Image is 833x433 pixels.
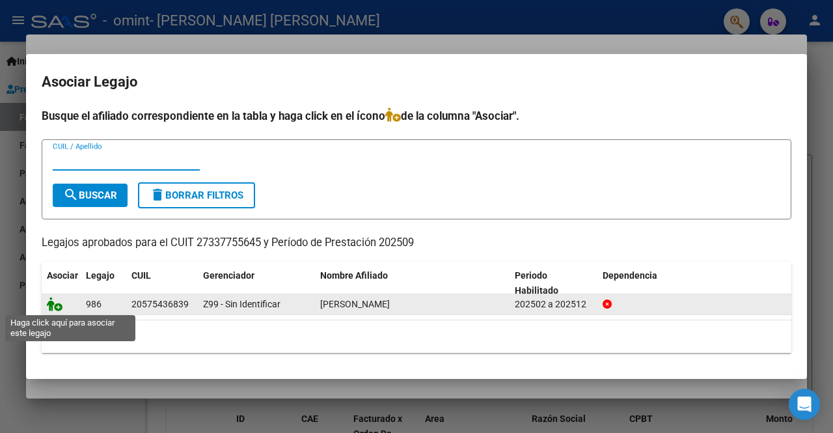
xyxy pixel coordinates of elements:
button: Borrar Filtros [138,182,255,208]
datatable-header-cell: Dependencia [597,262,792,305]
datatable-header-cell: Gerenciador [198,262,315,305]
span: Gerenciador [203,270,254,281]
datatable-header-cell: Legajo [81,262,126,305]
datatable-header-cell: Asociar [42,262,81,305]
div: 20575436839 [131,297,189,312]
span: Borrar Filtros [150,189,243,201]
div: 202502 a 202512 [515,297,592,312]
h4: Busque el afiliado correspondiente en la tabla y haga click en el ícono de la columna "Asociar". [42,107,791,124]
span: Asociar [47,270,78,281]
span: Buscar [63,189,117,201]
datatable-header-cell: CUIL [126,262,198,305]
div: 1 registros [42,320,791,353]
span: Dependencia [603,270,657,281]
h2: Asociar Legajo [42,70,791,94]
span: 986 [86,299,102,309]
span: Z99 - Sin Identificar [203,299,280,309]
datatable-header-cell: Periodo Habilitado [510,262,597,305]
span: Periodo Habilitado [515,270,558,296]
datatable-header-cell: Nombre Afiliado [315,262,510,305]
div: Open Intercom Messenger [789,389,820,420]
p: Legajos aprobados para el CUIT 27337755645 y Período de Prestación 202509 [42,235,791,251]
span: TORRES RENZO MATEO [320,299,390,309]
mat-icon: search [63,187,79,203]
mat-icon: delete [150,187,165,203]
span: Nombre Afiliado [320,270,388,281]
span: CUIL [131,270,151,281]
button: Buscar [53,184,128,207]
span: Legajo [86,270,115,281]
